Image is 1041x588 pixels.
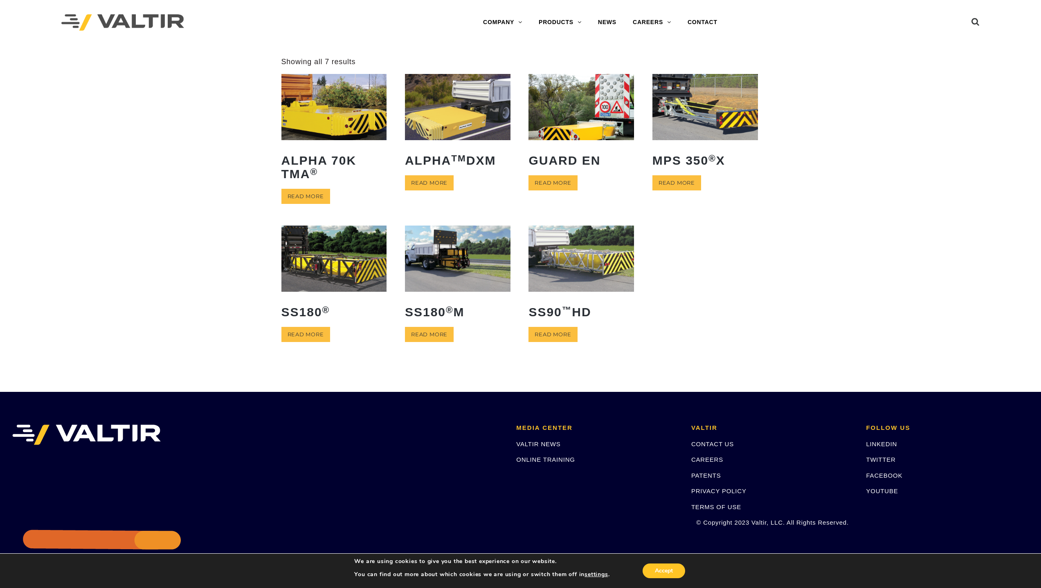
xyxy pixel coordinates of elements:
[691,487,746,494] a: PRIVACY POLICY
[405,299,510,325] h2: SS180 M
[405,327,454,342] a: Read more about “SS180® M”
[708,153,716,163] sup: ®
[281,57,356,67] p: Showing all 7 results
[866,456,895,463] a: TWITTER
[405,226,510,324] a: SS180®M
[590,14,625,31] a: NEWS
[679,14,726,31] a: CONTACT
[691,503,741,510] a: TERMS OF USE
[652,175,701,190] a: Read more about “MPS 350® X”
[475,14,531,31] a: COMPANY
[281,189,330,204] a: Read more about “ALPHA 70K TMA®”
[528,327,577,342] a: Read more about “SS90™ HD”
[652,148,758,173] h2: MPS 350 X
[528,175,577,190] a: Read more about “GUARD EN”
[281,327,330,342] a: Read more about “SS180®”
[516,456,575,463] a: ONLINE TRAINING
[528,226,634,324] a: SS90™HD
[528,148,634,173] h2: GUARD EN
[691,440,734,447] a: CONTACT US
[866,487,898,494] a: YOUTUBE
[866,472,902,479] a: FACEBOOK
[446,305,454,315] sup: ®
[691,425,854,431] h2: VALTIR
[281,148,387,187] h2: ALPHA 70K TMA
[528,299,634,325] h2: SS90 HD
[354,558,609,565] p: We are using cookies to give you the best experience on our website.
[516,440,560,447] a: VALTIR NEWS
[281,226,387,324] a: SS180®
[281,299,387,325] h2: SS180
[528,74,634,173] a: GUARD EN
[643,563,685,578] button: Accept
[691,456,723,463] a: CAREERS
[405,175,454,190] a: Read more about “ALPHATM DXM”
[12,425,161,445] img: VALTIR
[866,425,1029,431] h2: FOLLOW US
[625,14,679,31] a: CAREERS
[354,571,609,578] p: You can find out more about which cookies we are using or switch them off in .
[281,74,387,186] a: ALPHA 70K TMA®
[516,425,679,431] h2: MEDIA CENTER
[405,74,510,173] a: ALPHATMDXM
[691,472,721,479] a: PATENTS
[310,167,318,177] sup: ®
[451,153,466,163] sup: TM
[691,518,854,527] p: © Copyright 2023 Valtir, LLC. All Rights Reserved.
[866,440,897,447] a: LINKEDIN
[61,14,184,31] img: Valtir
[322,305,330,315] sup: ®
[652,74,758,173] a: MPS 350®X
[405,148,510,173] h2: ALPHA DXM
[562,305,572,315] sup: ™
[531,14,590,31] a: PRODUCTS
[585,571,608,578] button: settings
